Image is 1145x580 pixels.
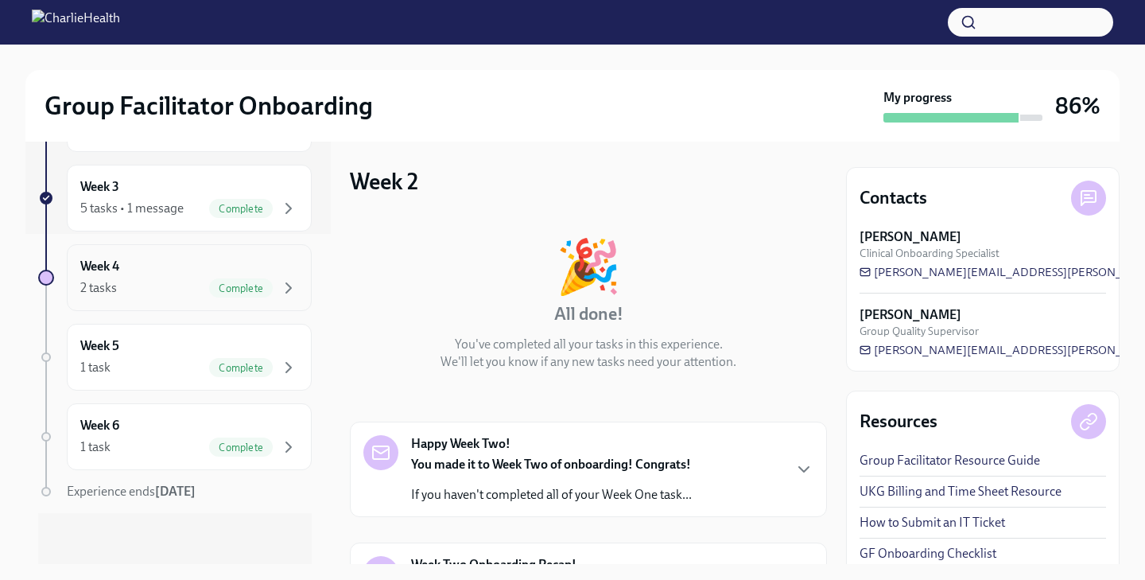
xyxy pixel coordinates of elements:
h3: 86% [1055,91,1100,120]
span: Group Quality Supervisor [860,324,979,339]
span: Experience ends [67,484,196,499]
div: 2 tasks [80,279,117,297]
a: Week 42 tasksComplete [38,244,312,311]
a: UKG Billing and Time Sheet Resource [860,483,1062,500]
span: Complete [209,442,273,453]
span: Complete [209,203,273,215]
div: 1 task [80,438,111,456]
a: How to Submit an IT Ticket [860,514,1005,531]
h6: Week 6 [80,417,119,434]
h4: Resources [860,410,937,434]
span: Complete [209,282,273,294]
div: 5 tasks • 1 message [80,200,184,217]
p: You've completed all your tasks in this experience. [455,336,723,353]
strong: [PERSON_NAME] [860,306,961,324]
a: Week 61 taskComplete [38,403,312,470]
a: GF Onboarding Checklist [860,545,996,562]
strong: Week Two Onboarding Recap! [411,556,576,574]
strong: [DATE] [155,484,196,499]
div: 🎉 [556,240,621,293]
h6: Week 3 [80,178,119,196]
span: Clinical Onboarding Specialist [860,246,999,261]
h3: Week 2 [350,167,418,196]
p: If you haven't completed all of your Week One task... [411,486,692,504]
div: 1 task [80,359,111,376]
span: Complete [209,362,273,374]
strong: [PERSON_NAME] [860,228,961,246]
strong: My progress [883,89,952,107]
h2: Group Facilitator Onboarding [45,90,373,122]
p: We'll let you know if any new tasks need your attention. [441,353,736,371]
a: Week 51 taskComplete [38,324,312,391]
h6: Week 5 [80,337,119,355]
h4: Contacts [860,186,927,210]
a: Week 35 tasks • 1 messageComplete [38,165,312,232]
a: Group Facilitator Resource Guide [860,452,1040,469]
strong: You made it to Week Two of onboarding! Congrats! [411,457,691,472]
img: CharlieHealth [32,10,120,35]
h4: All done! [554,302,623,326]
strong: Happy Week Two! [411,435,510,453]
h6: Week 4 [80,258,119,275]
